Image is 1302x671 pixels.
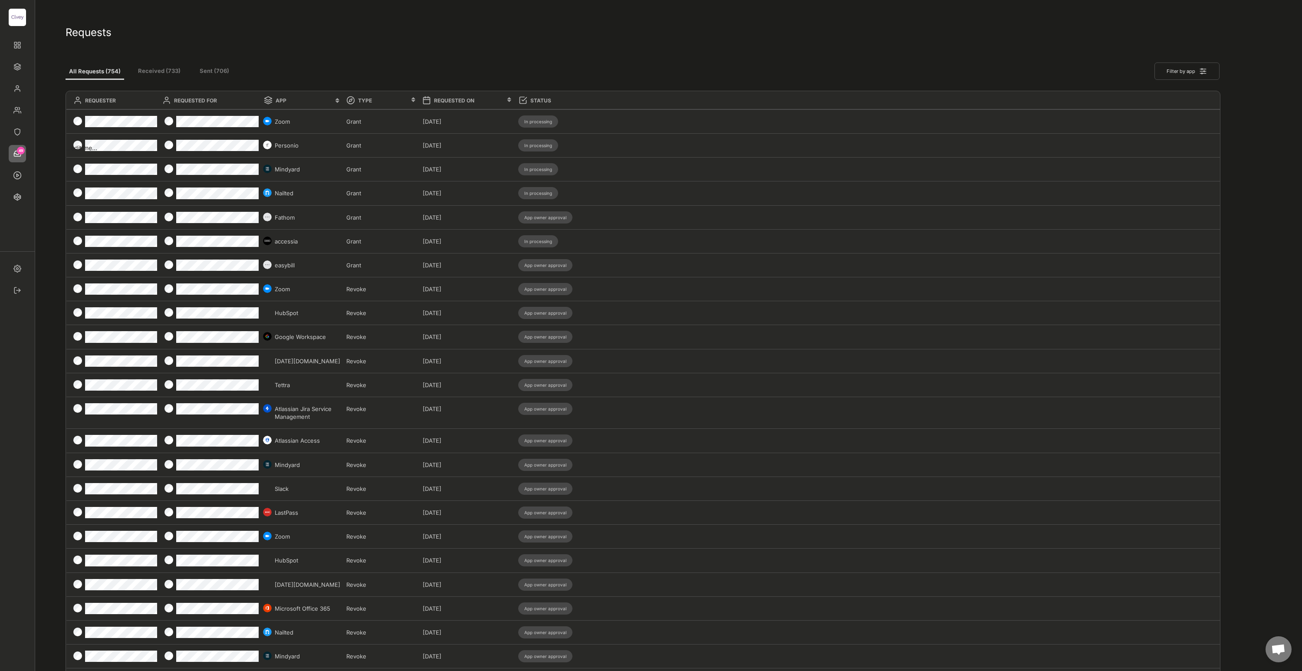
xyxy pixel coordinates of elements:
div: Nailted [275,189,342,197]
div: Slack [263,484,272,493]
div: Atlassian Access [275,437,342,444]
div: accessia [263,237,272,245]
div: Nailted [275,628,342,636]
div: [DATE] [423,628,514,636]
div: Microsoft Office 365 [263,604,272,612]
div: Settings [9,260,26,277]
div: Requests [9,145,26,162]
div: Fathom [263,213,272,221]
span: App owner approval [518,355,572,367]
div: Grant [346,165,418,173]
span: In processing [518,115,558,128]
div: STATUS [530,97,601,105]
div: Revoke [346,533,418,540]
div: 49 [17,149,25,152]
span: App owner approval [518,626,572,638]
div: REQUESTER [85,97,153,105]
div: Nailted [263,628,272,636]
span: In processing [518,187,558,199]
div: Tettra [275,381,342,389]
div: Revoke [346,509,418,516]
div: Mindyard [263,164,272,173]
div: Zoom [263,284,272,293]
div: Fathom [275,214,342,221]
div: Revoke [346,628,418,636]
div: Mindyard [263,460,272,469]
div: [DATE] [423,237,514,245]
div: Civey GmbH - Marian Setny (owner) [9,9,26,26]
div: [DATE] [423,285,514,293]
div: Mindyard [275,461,342,469]
span: App owner approval [518,283,572,295]
div: Grant [346,237,418,245]
span: App owner approval [518,507,572,519]
div: [DATE] [423,461,514,469]
div: Revoke [346,333,418,341]
div: [DATE][DOMAIN_NAME] [275,357,342,365]
div: [DATE] [423,189,514,197]
div: [DATE] [423,261,514,269]
div: Revoke [346,605,418,612]
div: Google Workspace [263,332,272,341]
div: [DATE] [423,405,514,413]
div: Zoom [275,118,342,125]
div: Requests [66,26,1220,39]
div: monday.com [263,580,272,589]
div: [DATE] [423,309,514,317]
div: Revoke [346,556,418,564]
div: [DATE] [423,214,514,221]
div: Revoke [346,437,418,444]
span: In processing [518,139,558,151]
div: Zoom [263,117,272,125]
span: App owner approval [518,483,572,495]
span: App owner approval [518,307,572,319]
button: Filter by app [1154,62,1220,80]
span: App owner approval [518,602,572,615]
div: Grant [346,141,418,149]
div: REQUESTED FOR [174,97,260,105]
div: Grant [346,189,418,197]
div: LastPass [275,509,342,516]
div: [DATE][DOMAIN_NAME] [275,581,342,589]
div: Revoke [346,309,418,317]
button: Received (733) [133,64,185,79]
div: [DATE] [423,581,514,589]
div: Overview [9,36,26,54]
div: Zoom [275,533,342,540]
div: Revoke [346,581,418,589]
span: App owner approval [518,579,572,591]
div: [DATE] [423,485,514,493]
div: Zoom [263,532,272,540]
div: Members [9,80,26,97]
div: [DATE] [423,652,514,660]
div: Personio [263,141,272,149]
div: accessia [275,237,342,245]
span: App owner approval [518,434,572,447]
div: Compliance [9,123,26,141]
div: monday.com [263,356,272,365]
div: Revoke [346,485,418,493]
div: [DATE] [423,165,514,173]
div: HubSpot [275,556,342,564]
div: Insights [9,188,26,206]
div: [DATE] [423,437,514,444]
div: Microsoft Office 365 [275,605,342,612]
div: REQUESTED ON [434,97,505,105]
div: [DATE] [423,509,514,516]
div: Nailted [263,188,272,197]
div: [DATE] [423,333,514,341]
span: App owner approval [518,259,572,271]
div: Mindyard [263,651,272,660]
div: Atlassian Access [263,436,272,444]
button: Sent (706) [194,64,235,79]
span: App owner approval [518,331,572,343]
span: App owner approval [518,379,572,391]
div: [DATE] [423,141,514,149]
div: HubSpot [275,309,342,317]
div: LastPass [263,508,272,516]
div: TYPE [358,97,409,105]
div: Mindyard [275,652,342,660]
div: Google Workspace [275,333,342,341]
a: Open chat [1266,636,1292,662]
span: In processing [518,235,558,247]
